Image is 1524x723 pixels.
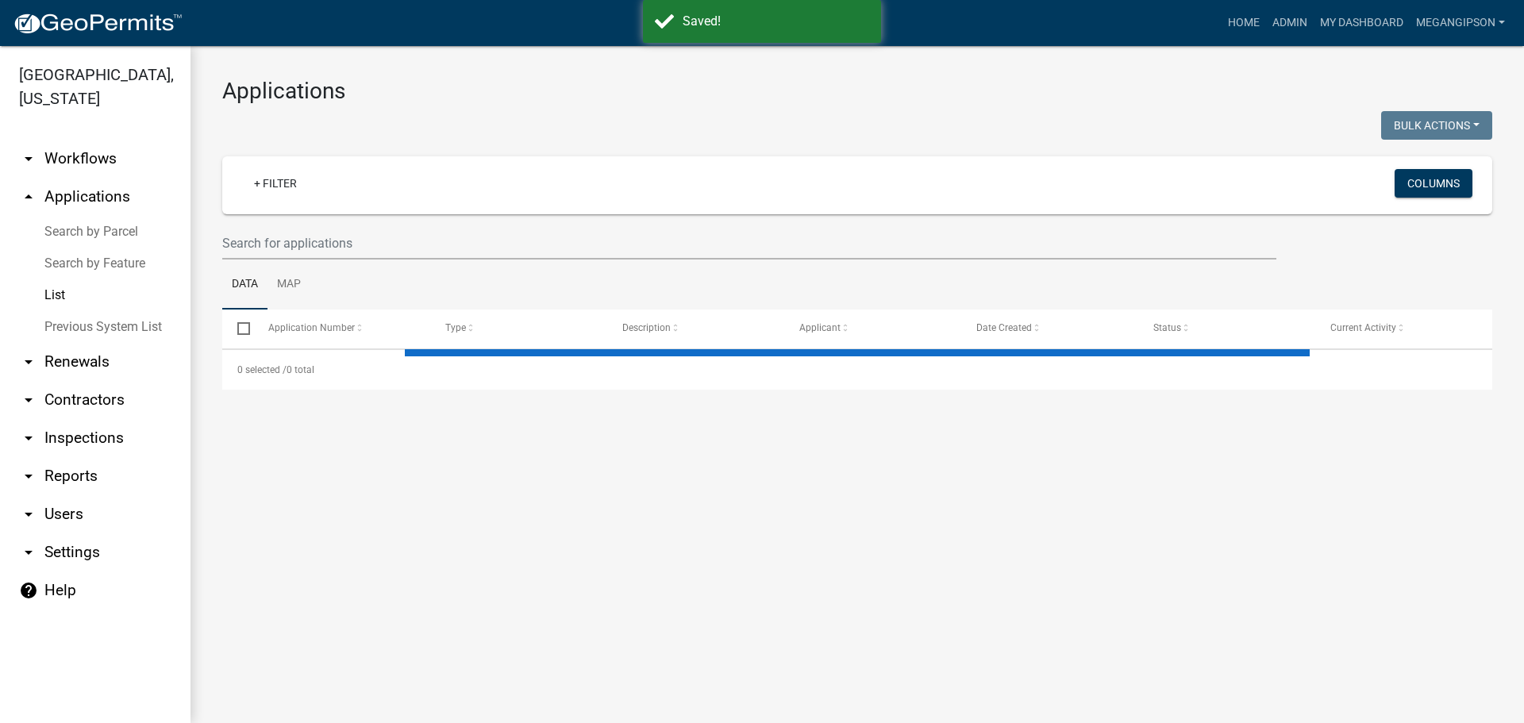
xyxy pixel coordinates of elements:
button: Columns [1395,169,1472,198]
h3: Applications [222,78,1492,105]
i: help [19,581,38,600]
i: arrow_drop_down [19,352,38,371]
span: Status [1153,322,1181,333]
datatable-header-cell: Select [222,310,252,348]
datatable-header-cell: Current Activity [1315,310,1492,348]
a: Admin [1266,8,1314,38]
a: My Dashboard [1314,8,1410,38]
i: arrow_drop_up [19,187,38,206]
datatable-header-cell: Application Number [252,310,429,348]
span: Application Number [268,322,355,333]
i: arrow_drop_down [19,467,38,486]
i: arrow_drop_down [19,543,38,562]
div: Saved! [683,12,869,31]
i: arrow_drop_down [19,390,38,410]
span: 0 selected / [237,364,287,375]
a: megangipson [1410,8,1511,38]
i: arrow_drop_down [19,505,38,524]
div: 0 total [222,350,1492,390]
a: + Filter [241,169,310,198]
span: Current Activity [1330,322,1396,333]
a: Home [1222,8,1266,38]
i: arrow_drop_down [19,149,38,168]
span: Type [445,322,466,333]
span: Applicant [799,322,841,333]
a: Map [267,260,310,310]
datatable-header-cell: Status [1138,310,1315,348]
datatable-header-cell: Type [429,310,606,348]
datatable-header-cell: Date Created [961,310,1138,348]
span: Date Created [976,322,1032,333]
span: Description [622,322,671,333]
input: Search for applications [222,227,1276,260]
button: Bulk Actions [1381,111,1492,140]
i: arrow_drop_down [19,429,38,448]
datatable-header-cell: Description [607,310,784,348]
datatable-header-cell: Applicant [784,310,961,348]
a: Data [222,260,267,310]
